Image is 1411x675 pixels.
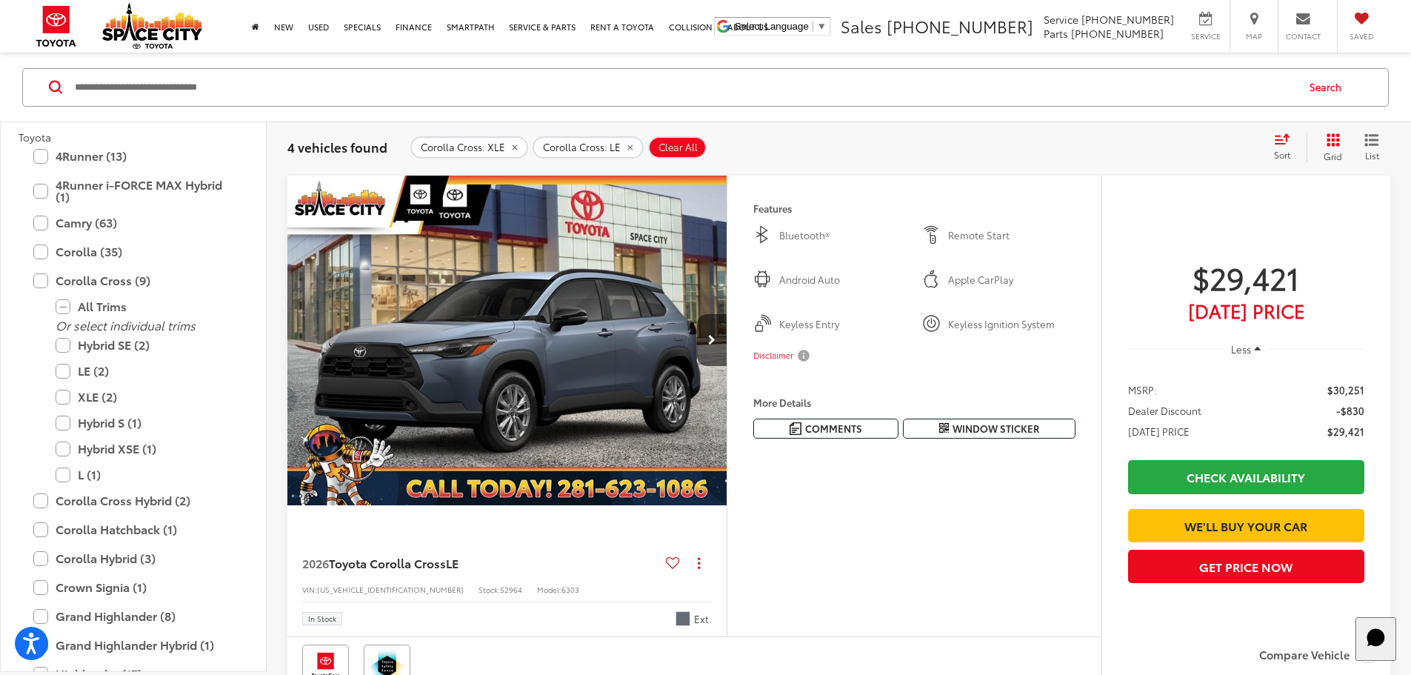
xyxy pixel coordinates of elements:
[805,422,862,436] span: Comments
[887,14,1033,38] span: [PHONE_NUMBER]
[779,317,907,332] span: Keyless Entry
[33,488,233,513] label: Corolla Cross Hybrid (2)
[697,314,727,366] button: Next image
[1327,424,1364,439] span: $29,421
[1353,132,1390,162] button: List View
[56,384,233,410] label: XLE (2)
[302,554,329,571] span: 2026
[1259,648,1375,663] label: Compare Vehicle
[1286,31,1321,41] span: Contact
[33,632,233,658] label: Grand Highlander Hybrid (1)
[446,554,458,571] span: LE
[1128,509,1364,542] a: We'll Buy Your Car
[686,550,712,576] button: Actions
[953,422,1039,436] span: Window Sticker
[1267,132,1307,162] button: Select sort value
[1364,148,1379,161] span: List
[1189,31,1222,41] span: Service
[753,340,813,371] button: Disclaimer
[948,317,1075,332] span: Keyless Ignition System
[817,21,827,32] span: ▼
[1327,382,1364,397] span: $30,251
[73,69,1295,104] input: Search by Make, Model, or Keyword
[56,332,233,358] label: Hybrid SE (2)
[33,603,233,629] label: Grand Highlander (8)
[735,21,827,32] a: Select Language​
[753,397,1075,408] h4: More Details
[33,574,233,600] label: Crown Signia (1)
[410,136,528,158] button: remove Corolla%20Cross: XLE
[1044,26,1068,41] span: Parts
[302,555,660,571] a: 2026Toyota Corolla CrossLE
[1224,336,1269,363] button: Less
[1044,12,1078,27] span: Service
[1128,424,1190,439] span: [DATE] PRICE
[287,176,728,507] img: 2026 Toyota Corolla Cross LE
[478,584,500,595] span: Stock:
[102,3,202,49] img: Space City Toyota
[698,557,700,569] span: dropdown dots
[33,172,233,210] label: 4Runner i-FORCE MAX Hybrid (1)
[1295,68,1363,105] button: Search
[500,584,522,595] span: 52964
[790,422,801,435] img: Comments
[903,419,1075,439] button: Window Sticker
[1128,303,1364,318] span: [DATE] Price
[543,141,621,153] span: Corolla Cross: LE
[287,137,387,155] span: 4 vehicles found
[779,228,907,243] span: Bluetooth®
[948,273,1075,287] span: Apple CarPlay
[56,293,233,319] label: All Trims
[939,422,949,434] i: Window Sticker
[317,584,464,595] span: [US_VEHICLE_IDENTIFICATION_NUMBER]
[287,176,728,506] div: 2026 Toyota Corolla Cross LE 0
[841,14,882,38] span: Sales
[308,615,336,622] span: In Stock
[19,129,51,144] span: Toyota
[56,358,233,384] label: LE (2)
[753,350,793,362] span: Disclaimer
[1071,26,1164,41] span: [PHONE_NUMBER]
[1128,550,1364,583] button: Get Price Now
[1238,31,1270,41] span: Map
[1128,460,1364,493] a: Check Availability
[33,267,233,293] label: Corolla Cross (9)
[753,203,1075,213] h4: Features
[33,210,233,236] label: Camry (63)
[329,554,446,571] span: Toyota Corolla Cross
[1307,132,1353,162] button: Grid View
[694,612,712,626] span: Ext.
[648,136,707,158] button: Clear All
[1128,382,1157,397] span: MSRP:
[421,141,505,153] span: Corolla Cross: XLE
[561,584,579,595] span: 6303
[753,419,898,439] button: Comments
[533,136,644,158] button: remove Corolla%20Cross: LE
[735,21,809,32] span: Select Language
[56,462,233,488] label: L (1)
[302,584,317,595] span: VIN:
[1128,259,1364,296] span: $29,421
[1274,148,1290,161] span: Sort
[948,228,1075,243] span: Remote Start
[676,611,690,626] span: Celestite
[537,584,561,595] span: Model:
[33,143,233,169] label: 4Runner (13)
[287,176,728,506] a: 2026 Toyota Corolla Cross LE2026 Toyota Corolla Cross LE2026 Toyota Corolla Cross LE2026 Toyota C...
[56,316,196,333] i: Or select individual trims
[1324,149,1342,162] span: Grid
[33,545,233,571] label: Corolla Hybrid (3)
[1231,342,1251,356] span: Less
[658,141,698,153] span: Clear All
[33,239,233,265] label: Corolla (35)
[1081,12,1174,27] span: [PHONE_NUMBER]
[56,436,233,462] label: Hybrid XSE (1)
[1128,403,1201,418] span: Dealer Discount
[33,516,233,542] label: Corolla Hatchback (1)
[1336,403,1364,418] span: -$830
[1345,31,1378,41] span: Saved
[56,410,233,436] label: Hybrid S (1)
[779,273,907,287] span: Android Auto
